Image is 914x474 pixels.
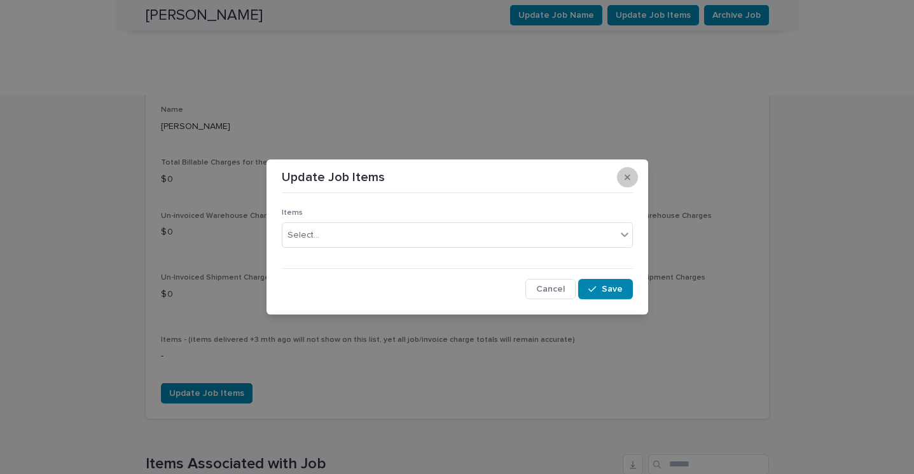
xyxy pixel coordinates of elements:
p: Update Job Items [282,170,385,185]
div: Select... [287,229,319,242]
span: Save [602,285,623,294]
span: Items [282,209,303,217]
button: Save [578,279,632,299]
span: Cancel [536,285,565,294]
button: Cancel [525,279,576,299]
